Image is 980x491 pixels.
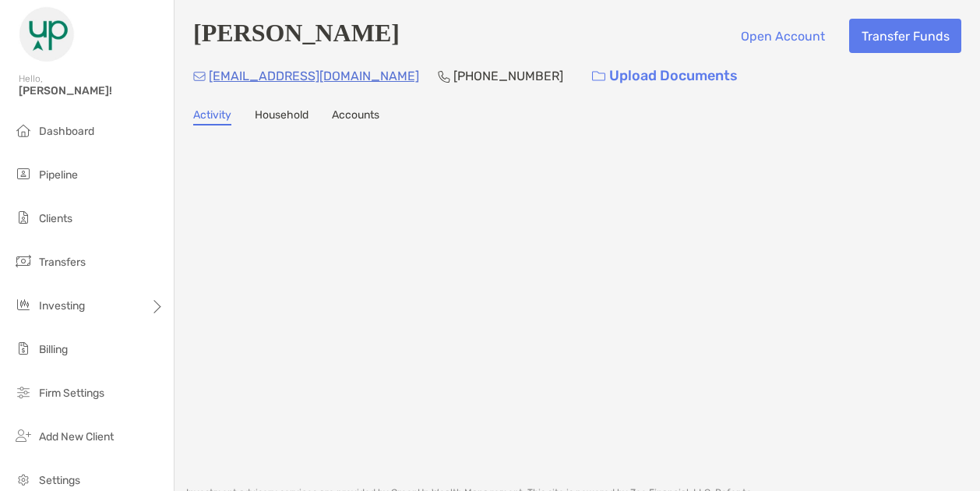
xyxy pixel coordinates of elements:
h4: [PERSON_NAME] [193,19,400,53]
p: [PHONE_NUMBER] [453,66,563,86]
img: dashboard icon [14,121,33,140]
img: clients icon [14,208,33,227]
a: Accounts [332,108,379,125]
span: Transfers [39,256,86,269]
img: firm-settings icon [14,383,33,401]
a: Activity [193,108,231,125]
button: Open Account [728,19,837,53]
a: Upload Documents [582,59,748,93]
span: Clients [39,212,72,225]
img: add_new_client icon [14,426,33,445]
span: Firm Settings [39,387,104,400]
span: [PERSON_NAME]! [19,84,164,97]
span: Billing [39,343,68,356]
a: Household [255,108,308,125]
img: Phone Icon [438,70,450,83]
button: Transfer Funds [849,19,961,53]
span: Settings [39,474,80,487]
img: pipeline icon [14,164,33,183]
span: Investing [39,299,85,313]
img: billing icon [14,339,33,358]
span: Dashboard [39,125,94,138]
img: Email Icon [193,72,206,81]
img: Zoe Logo [19,6,75,62]
span: Pipeline [39,168,78,182]
img: transfers icon [14,252,33,270]
img: investing icon [14,295,33,314]
p: [EMAIL_ADDRESS][DOMAIN_NAME] [209,66,419,86]
img: settings icon [14,470,33,489]
img: button icon [592,71,605,82]
span: Add New Client [39,430,114,443]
